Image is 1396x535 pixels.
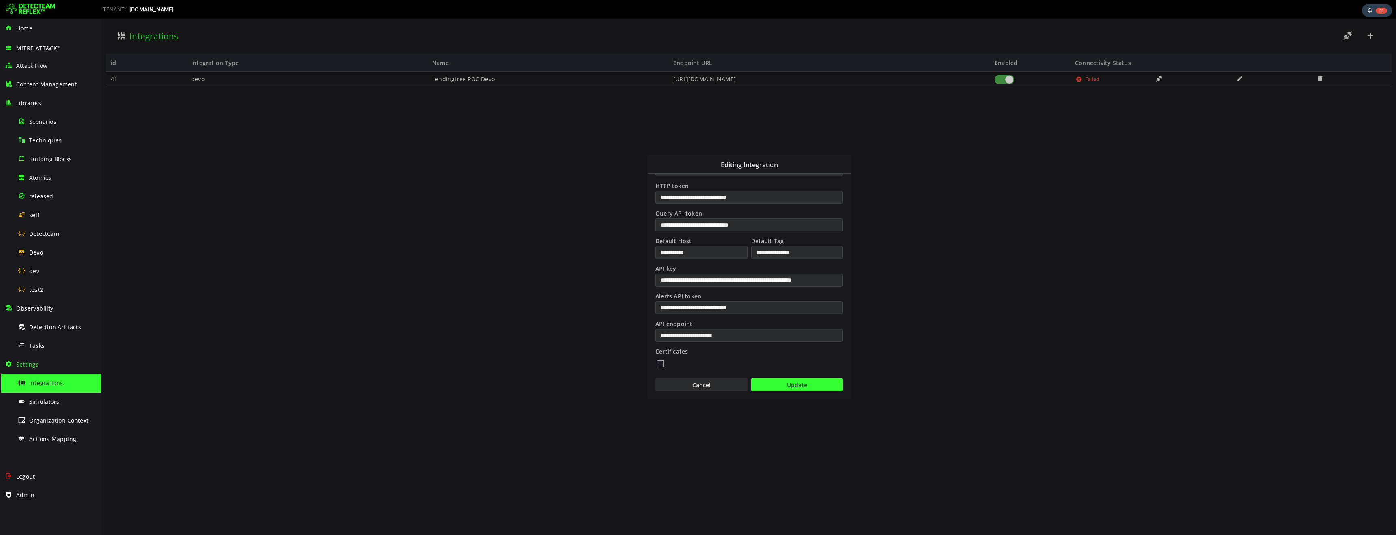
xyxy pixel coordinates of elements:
[29,174,51,181] span: Atomics
[554,338,564,351] button: Certificates
[553,245,742,254] label: API key
[553,328,742,337] label: Certificates
[553,217,647,226] label: Default Host
[553,162,742,171] label: HTTP token
[29,155,72,163] span: Building Blocks
[29,267,39,275] span: dev
[57,45,60,49] sup: ®
[650,360,741,373] button: Update
[553,190,742,198] label: Query API token
[1376,8,1387,14] span: 52
[16,472,35,480] span: Logout
[553,272,742,281] label: Alerts API token
[649,217,742,226] label: Default Tag
[29,342,45,349] span: Tasks
[29,118,56,125] span: Scenarios
[16,304,54,312] span: Observability
[16,360,39,368] span: Settings
[103,6,126,12] span: TENANT:
[129,6,174,13] span: [DOMAIN_NAME]
[6,3,55,16] img: Detecteam logo
[29,136,62,144] span: Techniques
[29,323,81,331] span: Detection Artifacts
[29,416,88,424] span: Organization Context
[16,80,77,88] span: Content Management
[29,230,59,237] span: Detecteam
[16,62,47,69] span: Attack Flow
[29,379,63,387] span: Integrations
[16,44,60,52] span: MITRE ATT&CK
[29,248,43,256] span: Devo
[29,192,54,200] span: released
[29,211,39,219] span: self
[29,398,59,406] span: Simulators
[16,24,32,32] span: Home
[16,491,34,499] span: Admin
[16,99,41,107] span: Libraries
[1362,4,1392,17] div: Task Notifications
[29,435,76,443] span: Actions Mapping
[546,137,749,155] div: Editing Integration
[29,286,43,293] span: test2
[546,136,750,381] div: Add a new Integration
[553,300,742,309] label: API endpoint
[554,360,646,373] button: Cancel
